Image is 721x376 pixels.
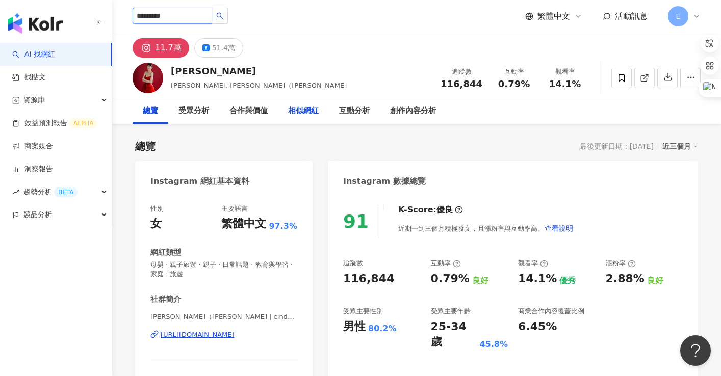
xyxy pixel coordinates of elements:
div: 受眾主要性別 [343,307,383,316]
div: 受眾主要年齡 [431,307,471,316]
span: 活動訊息 [615,11,648,21]
a: 效益預測報告ALPHA [12,118,97,128]
div: 男性 [343,319,366,335]
span: search [216,12,223,19]
div: K-Score : [398,204,463,216]
div: BETA [54,187,78,197]
div: 80.2% [368,323,397,334]
span: 趨勢分析 [23,180,78,203]
div: 91 [343,211,369,232]
div: 45.8% [479,339,508,350]
button: 51.4萬 [194,38,243,58]
div: 近三個月 [662,140,698,153]
a: 洞察報告 [12,164,53,174]
div: 受眾分析 [178,105,209,117]
div: 社群簡介 [150,294,181,305]
div: 良好 [472,275,488,286]
div: 合作與價值 [229,105,268,117]
a: 找貼文 [12,72,46,83]
span: 資源庫 [23,89,45,112]
a: [URL][DOMAIN_NAME] [150,330,297,339]
div: 網紅類型 [150,247,181,258]
div: 商業合作內容覆蓋比例 [518,307,584,316]
button: 11.7萬 [133,38,189,58]
button: 查看說明 [544,218,574,238]
span: E [676,11,681,22]
div: 觀看率 [518,259,548,268]
span: 競品分析 [23,203,52,226]
div: 51.4萬 [212,41,235,55]
div: Instagram 數據總覽 [343,176,426,187]
iframe: Help Scout Beacon - Open [680,335,711,366]
span: 繁體中文 [537,11,570,22]
div: 相似網紅 [288,105,319,117]
span: 116,844 [441,78,482,89]
div: 互動分析 [339,105,370,117]
div: 總覽 [135,139,156,153]
div: 近期一到三個月積極發文，且漲粉率與互動率高。 [398,218,574,238]
span: 14.1% [549,79,581,89]
span: 0.79% [498,79,530,89]
div: 繁體中文 [221,216,266,232]
div: 追蹤數 [441,67,482,77]
span: [PERSON_NAME], [PERSON_NAME]（[PERSON_NAME] [171,82,347,89]
div: 互動率 [431,259,461,268]
div: 優秀 [559,275,576,286]
div: 總覽 [143,105,158,117]
div: 創作內容分析 [390,105,436,117]
a: searchAI 找網紅 [12,49,55,60]
div: 優良 [436,204,453,216]
div: 追蹤數 [343,259,363,268]
div: 漲粉率 [606,259,636,268]
span: 97.3% [269,221,297,232]
div: 性別 [150,204,164,213]
div: 女 [150,216,162,232]
div: 互動率 [495,67,533,77]
div: 116,844 [343,271,394,287]
div: 觀看率 [546,67,584,77]
a: 商案媒合 [12,141,53,151]
div: 11.7萬 [155,41,182,55]
div: 良好 [647,275,663,286]
div: 6.45% [518,319,557,335]
div: 25-34 歲 [431,319,477,351]
img: logo [8,13,63,34]
img: KOL Avatar [133,63,163,93]
div: 2.88% [606,271,645,287]
div: [URL][DOMAIN_NAME] [161,330,235,339]
span: 查看說明 [545,224,573,232]
span: [PERSON_NAME]（[PERSON_NAME] | cindy10201020 [150,312,297,321]
span: 母嬰 · 親子旅遊 · 親子 · 日常話題 · 教育與學習 · 家庭 · 旅遊 [150,260,297,279]
div: Instagram 網紅基本資料 [150,176,249,187]
div: [PERSON_NAME] [171,65,347,77]
div: 0.79% [431,271,470,287]
div: 最後更新日期：[DATE] [580,142,654,150]
div: 主要語言 [221,204,248,213]
div: 14.1% [518,271,557,287]
span: rise [12,189,19,196]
